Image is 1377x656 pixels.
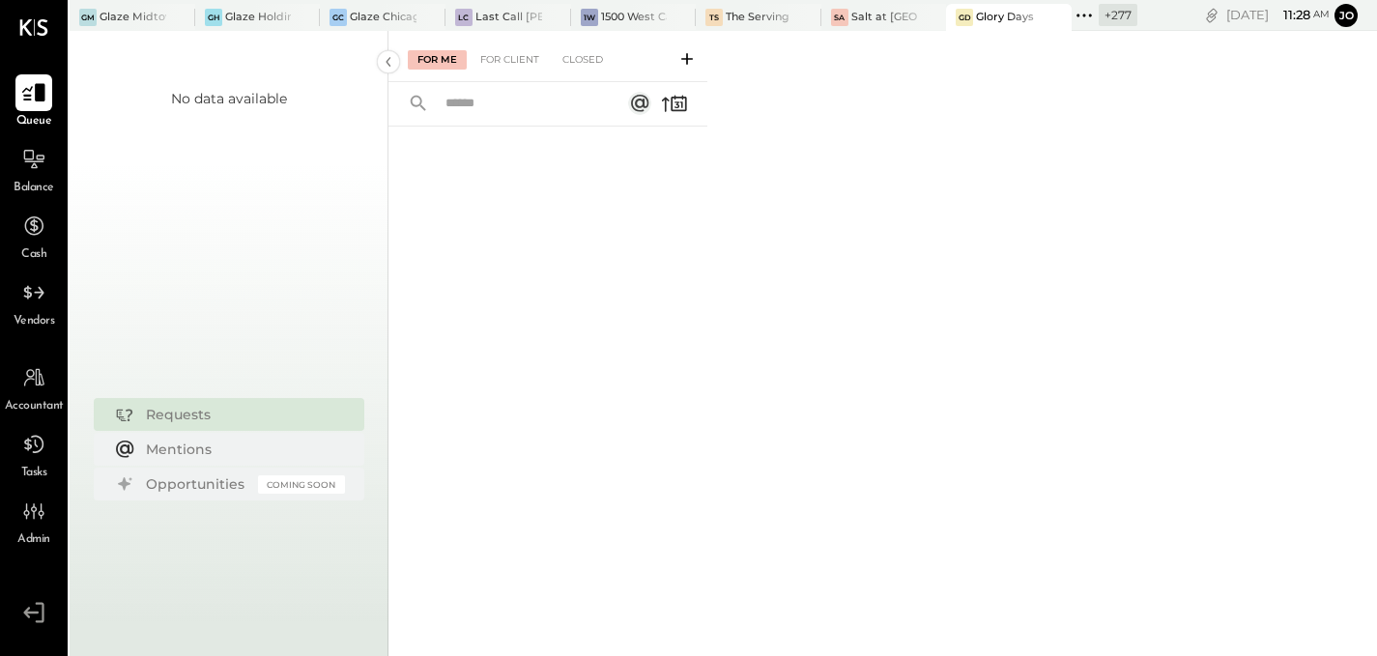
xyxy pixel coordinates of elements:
div: Glaze Holdings - Glaze Teriyaki Holdings LLC [225,10,292,25]
div: Requests [146,405,335,424]
span: Cash [21,246,46,264]
div: The Serving Spoon [726,10,792,25]
span: am [1313,8,1330,21]
button: Jo [1334,4,1358,27]
div: GC [330,9,347,26]
div: For Me [408,50,467,70]
div: Coming Soon [258,475,345,494]
div: 1W [581,9,598,26]
a: Queue [1,74,67,130]
div: [DATE] [1226,6,1330,24]
div: Salt at [GEOGRAPHIC_DATA] [851,10,918,25]
div: For Client [471,50,549,70]
span: 11 : 28 [1272,6,1310,24]
div: Closed [553,50,613,70]
span: Vendors [14,313,55,330]
div: TS [705,9,723,26]
div: GD [956,9,973,26]
a: Cash [1,208,67,264]
div: No data available [171,89,287,108]
span: Tasks [21,465,47,482]
div: copy link [1202,5,1221,25]
a: Accountant [1,359,67,415]
a: Tasks [1,426,67,482]
div: Glaze Chicago Ghost - West River Rice LLC [350,10,416,25]
a: Admin [1,493,67,549]
span: Admin [17,531,50,549]
div: Glaze Midtown East - Glaze Lexington One LLC [100,10,166,25]
a: Balance [1,141,67,197]
span: Accountant [5,398,64,415]
div: + 277 [1099,4,1137,26]
div: LC [455,9,473,26]
a: Vendors [1,274,67,330]
div: Sa [831,9,848,26]
div: 1500 West Capital LP [601,10,668,25]
div: GM [79,9,97,26]
div: Last Call [PERSON_NAME], LLC [475,10,542,25]
div: GH [205,9,222,26]
span: Balance [14,180,54,197]
div: Glory Days [976,10,1034,25]
span: Queue [16,113,52,130]
div: Mentions [146,440,335,459]
div: Opportunities [146,474,248,494]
